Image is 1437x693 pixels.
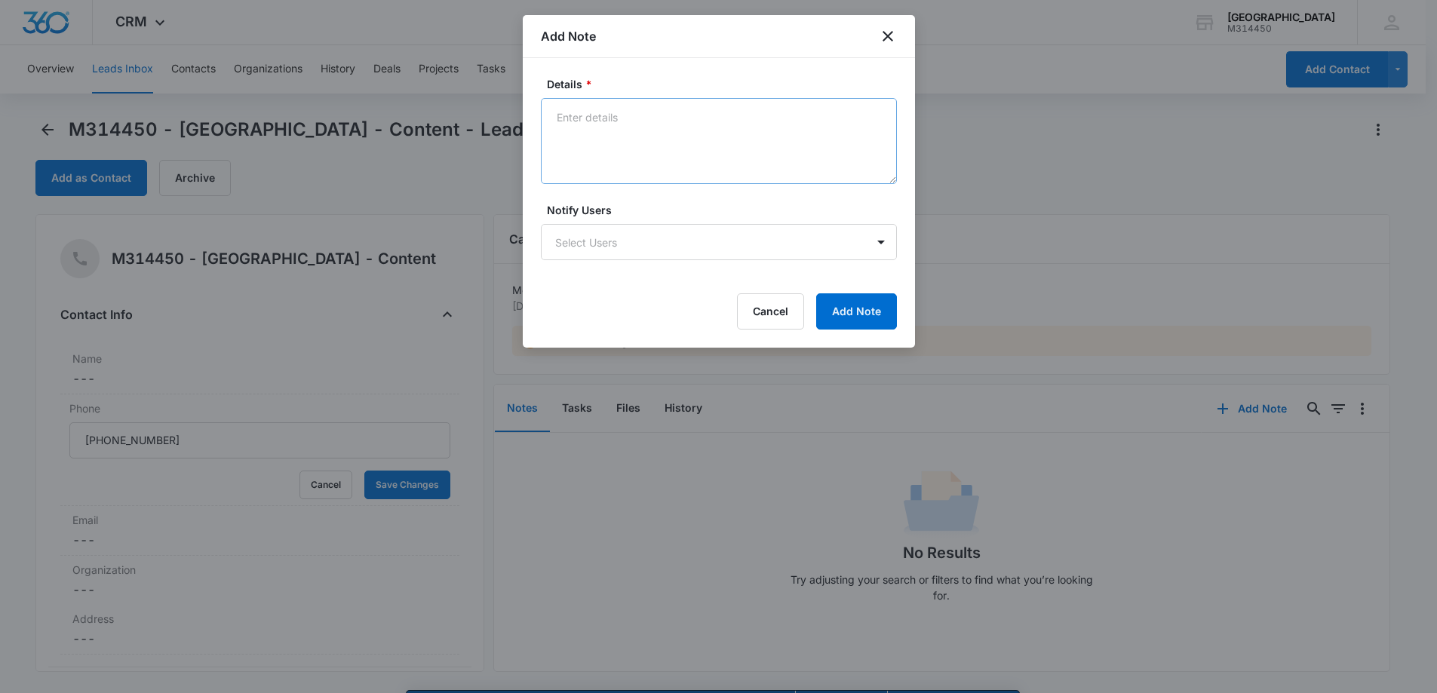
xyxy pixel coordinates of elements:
[541,27,596,45] h1: Add Note
[816,293,897,330] button: Add Note
[547,76,903,92] label: Details
[879,27,897,45] button: close
[737,293,804,330] button: Cancel
[547,202,903,218] label: Notify Users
